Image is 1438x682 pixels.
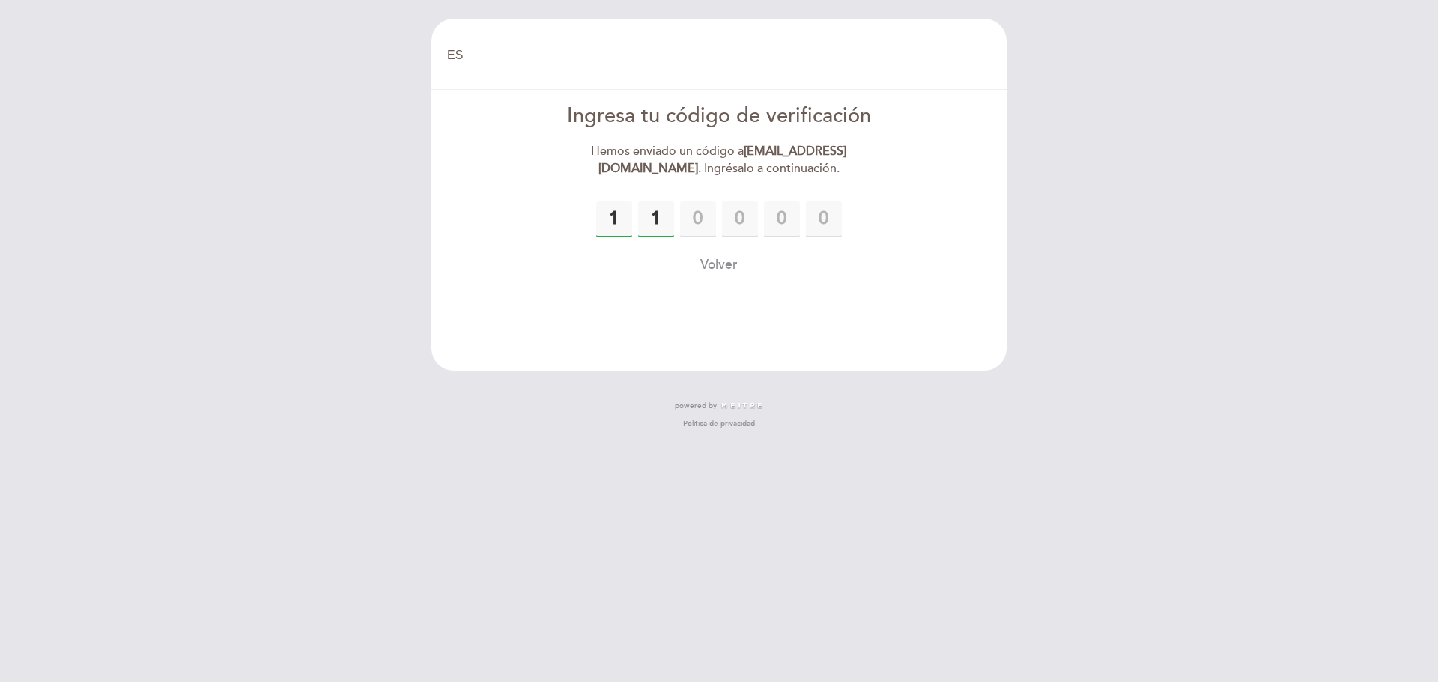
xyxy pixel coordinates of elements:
input: 0 [806,201,842,237]
span: powered by [675,401,717,411]
strong: [EMAIL_ADDRESS][DOMAIN_NAME] [598,144,847,176]
button: Volver [700,255,738,274]
a: powered by [675,401,763,411]
a: Política de privacidad [683,418,755,429]
input: 0 [596,201,632,237]
input: 0 [638,201,674,237]
div: Hemos enviado un código a . Ingrésalo a continuación. [547,143,891,177]
div: Ingresa tu código de verificación [547,102,891,131]
input: 0 [722,201,758,237]
input: 0 [680,201,716,237]
img: MEITRE [720,402,763,409]
input: 0 [764,201,800,237]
